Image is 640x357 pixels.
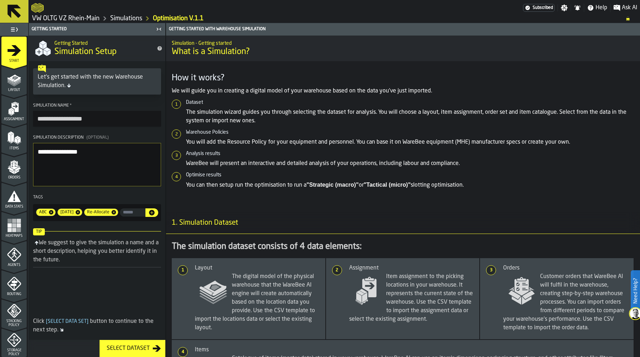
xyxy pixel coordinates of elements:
[120,208,145,217] label: input-value-
[1,182,27,211] li: menu Data Stats
[186,138,634,146] p: You will add the Resource Policy for your equipment and personnel. You can base it on WareBee equ...
[46,319,48,324] span: [
[596,4,607,12] span: Help
[503,264,628,272] div: Orders
[44,319,90,324] span: Select Data Set
[153,15,204,22] a: link-to-/wh/i/44979e6c-6f66-405e-9874-c1e29f02a54a/simulations/d1b4d051-72ca-42c9-93db-c32b2786af61
[195,264,320,272] div: Layout
[622,4,637,12] span: Ask AI
[186,159,634,168] p: WareBee will present an interactive and detailed analysis of your operations, including labour an...
[54,46,117,58] span: Simulation Setup
[523,4,555,12] a: link-to-/wh/i/44979e6c-6f66-405e-9874-c1e29f02a54a/settings/billing
[38,73,156,90] div: Let's get started with the new Warehouse Simulation.
[172,73,634,84] h3: How it works?
[178,268,187,273] span: 1
[33,111,161,127] input: button-toolbar-Simulation Name
[33,143,161,186] textarea: Simulation Description(Optional)
[364,182,411,188] strong: "Tactical (micro)"
[178,350,187,355] span: 4
[29,36,165,61] div: title-Simulation Setup
[186,129,634,135] h6: Warehouse Policies
[349,272,474,324] span: Item assignment to the picking locations in your warehouse. It represents the current state of th...
[333,268,341,273] span: 2
[186,108,634,125] p: The simulation wizard guides you through selecting the dataset for analysis. You will choose a la...
[145,208,158,217] button: button-
[1,319,27,327] span: Stacking Policy
[1,212,27,240] li: menu Heatmaps
[1,146,27,150] span: Items
[30,27,154,32] div: Getting Started
[166,218,238,228] span: 1. Simulation Dataset
[349,264,474,272] div: Assignment
[186,181,634,190] p: You can then setup run the optimisation to run a or slotting optimisation.
[1,205,27,209] span: Data Stats
[1,263,27,267] span: Agents
[33,240,159,263] div: We suggest to give the simulation a name and a short description, helping you better identify it ...
[33,228,45,235] span: Tip
[31,1,44,14] a: logo-header
[32,15,100,22] a: link-to-/wh/i/44979e6c-6f66-405e-9874-c1e29f02a54a
[487,268,495,273] span: 3
[166,23,640,36] header: Getting Started with Warehouse Simulation
[166,36,640,61] div: title-What is a Simulation?
[75,209,82,215] span: Remove tag
[36,210,48,215] span: ABC
[48,209,55,215] span: Remove tag
[195,272,320,332] span: The digital model of the physical warehouse that the WareBee AI engine will create automatically ...
[1,95,27,123] li: menu Assignment
[186,100,634,105] h6: Dataset
[186,172,634,178] h6: Optimise results
[1,124,27,153] li: menu Items
[29,23,165,36] header: Getting Started
[54,39,151,46] h2: Sub Title
[1,299,27,327] li: menu Stacking Policy
[571,4,584,11] label: button-toggle-Notifications
[1,37,27,65] li: menu Start
[172,87,634,95] p: We will guide you in creating a digital model of your warehouse based on the data you've just imp...
[1,88,27,92] span: Layout
[1,25,27,34] label: button-toggle-Toggle Full Menu
[186,151,634,156] h6: Analysis results
[167,27,639,32] div: Getting Started with Warehouse Simulation
[33,103,161,127] label: button-toolbar-Simulation Name
[1,176,27,180] span: Orders
[86,135,109,140] span: (Optional)
[631,271,639,311] label: Need Help?
[58,210,75,215] span: Feb/25
[584,4,610,12] label: button-toggle-Help
[1,328,27,357] li: menu Storage Policy
[195,346,628,354] div: Items
[1,117,27,121] span: Assignment
[306,182,359,188] strong: "Strategic (macro)"
[1,59,27,63] span: Start
[31,14,637,23] nav: Breadcrumb
[610,4,640,12] label: button-toggle-Ask AI
[1,234,27,238] span: Heatmaps
[503,272,628,332] span: Customer orders that WareBee AI will fulfil in the warehouse, creating step-by-step warehouse pro...
[1,241,27,269] li: menu Agents
[1,292,27,296] span: Routing
[1,270,27,298] li: menu Routing
[84,210,111,215] span: Re-Allocate
[70,103,72,108] span: Required
[1,348,27,356] span: Storage Policy
[120,208,145,217] input: input-value- input-value-
[33,103,161,108] div: Simulation Name
[110,15,142,22] a: link-to-/wh/i/44979e6c-6f66-405e-9874-c1e29f02a54a
[523,4,555,12] div: Menu Subscription
[87,319,89,324] span: ]
[1,66,27,94] li: menu Layout
[172,241,634,252] div: The simulation dataset consists of 4 data elements:
[172,39,634,46] h2: Sub Title
[111,209,118,215] span: Remove tag
[33,317,161,334] div: Click button to continue to the next step.
[1,153,27,182] li: menu Orders
[104,344,153,353] div: Select Dataset
[154,25,164,33] label: button-toggle-Close me
[533,5,553,10] span: Subscribed
[166,212,640,234] h3: title-section-1. Simulation Dataset
[33,195,43,199] span: Tags
[33,135,84,140] span: Simulation Description
[172,46,634,58] span: What is a Simulation?
[558,4,571,11] label: button-toggle-Settings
